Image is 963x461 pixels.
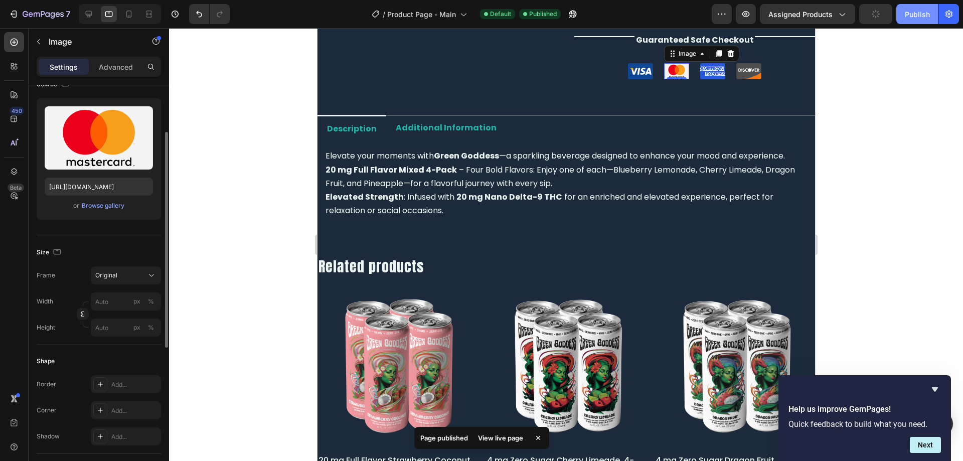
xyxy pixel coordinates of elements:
[420,433,468,443] p: Page published
[10,107,24,115] div: 450
[8,136,479,161] p: – Four Bold Flavors: Enjoy one of each—Blueberry Lemonade, Cherry Limeade, Dragon Fruit, and Pine...
[929,383,941,395] button: Hide survey
[66,8,70,20] p: 7
[45,106,153,170] img: preview-image
[116,122,182,133] b: Green Goddess
[37,380,56,389] div: Border
[8,163,86,175] strong: Elevated Strength
[182,122,467,133] span: —a sparkling beverage designed to enhance your mood and experience.
[10,95,59,106] strong: Description
[78,94,179,105] strong: Additional Information
[145,295,157,308] button: px
[133,297,140,306] div: px
[91,266,161,284] button: Original
[49,36,134,48] p: Image
[905,9,930,20] div: Publish
[91,292,161,311] input: px%
[337,424,498,440] h2: 4 mg Zero Sugar Dragon Fruit, 4-pack
[81,201,125,211] button: Browse gallery
[490,10,511,19] span: Default
[359,21,381,30] div: Image
[8,122,116,133] span: Elevate your moments with
[37,323,55,332] label: Height
[37,406,57,415] div: Corner
[37,246,63,259] div: Size
[529,10,557,19] span: Published
[99,62,133,72] p: Advanced
[189,4,230,24] div: Undo/Redo
[73,200,79,212] span: or
[317,28,815,461] iframe: To enrich screen reader interactions, please activate Accessibility in Grammarly extension settings
[131,322,143,334] button: %
[347,35,372,51] img: gempages_582814999567663768-3939c5bb-41a5-40be-b368-0c0fff2106f9.svg
[383,35,408,51] img: gempages_582814999567663768-210eea1b-c44d-4fce-87cc-ebaa032c22ac.svg
[896,4,938,24] button: Publish
[145,322,157,334] button: px
[133,323,140,332] div: px
[8,184,24,192] div: Beta
[111,380,158,389] div: Add...
[148,297,154,306] div: %
[788,419,941,429] p: Quick feedback to build what you need.
[472,431,529,445] div: View live page
[139,163,245,175] strong: 20 mg Nano Delta-9 THC
[419,35,444,51] img: gempages_582814999567663768-5865662a-e37e-4d6f-93e7-4c70bd347e03.svg
[37,271,55,280] label: Frame
[45,178,153,196] input: https://example.com/image.jpg
[4,4,75,24] button: 7
[148,323,154,332] div: %
[318,6,436,18] strong: Guaranteed Safe Checkout
[8,163,458,188] p: : Infused with for an enriched and elevated experience, perfect for relaxation or social occasions.
[768,9,833,20] span: Assigned Products
[37,432,60,441] div: Shadow
[337,256,498,416] a: 4 mg Zero Sugar Dragon Fruit, 4-pack
[169,256,329,416] a: 4 mg Zero Sugar Cherry Limeade, 4-pack
[50,62,78,72] p: Settings
[387,9,456,20] span: Product Page - Main
[82,201,124,210] div: Browse gallery
[37,297,53,306] label: Width
[310,35,336,51] img: gempages_582814999567663768-50b1d98d-e353-49d5-bd26-e01d4f128cbc.svg
[788,383,941,453] div: Help us improve GemPages!
[131,295,143,308] button: %
[383,9,385,20] span: /
[91,319,161,337] input: px%
[111,432,158,441] div: Add...
[95,271,117,280] span: Original
[760,4,855,24] button: Assigned Products
[788,403,941,415] h2: Help us improve GemPages!
[111,406,158,415] div: Add...
[910,437,941,453] button: Next question
[8,136,139,147] strong: 20 mg Full Flavor Mixed 4-Pack
[37,357,55,366] div: Shape
[169,424,329,453] h2: 4 mg Zero Sugar Cherry Limeade, 4-pack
